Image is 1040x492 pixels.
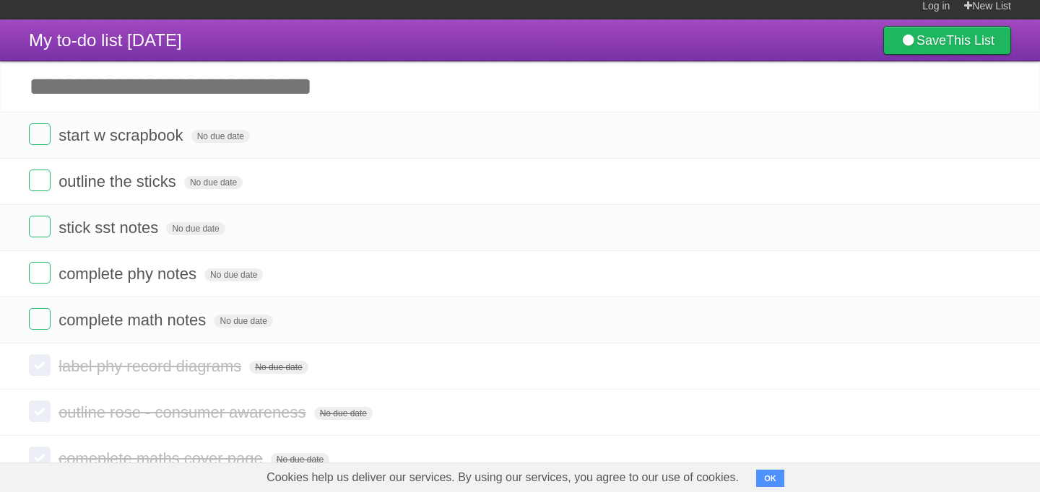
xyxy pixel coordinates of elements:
span: No due date [191,130,250,143]
button: OK [756,470,784,487]
span: No due date [249,361,308,374]
a: SaveThis List [883,26,1011,55]
span: Cookies help us deliver our services. By using our services, you agree to our use of cookies. [252,463,753,492]
span: No due date [166,222,225,235]
span: stick sst notes [58,219,162,237]
span: outline rose - consumer awareness [58,403,309,421]
span: comeplete maths cover page [58,449,266,467]
span: No due date [314,407,373,420]
span: My to-do list [DATE] [29,30,182,50]
b: This List [946,33,994,48]
label: Done [29,216,51,237]
span: complete math notes [58,311,209,329]
label: Done [29,308,51,330]
label: Done [29,123,51,145]
span: complete phy notes [58,265,200,283]
span: label phy record diagrams [58,357,245,375]
span: No due date [204,268,263,281]
span: outline the sticks [58,172,180,190]
label: Done [29,447,51,468]
label: Done [29,400,51,422]
label: Done [29,262,51,284]
span: start w scrapbook [58,126,186,144]
label: Done [29,170,51,191]
span: No due date [184,176,243,189]
span: No due date [271,453,329,466]
label: Done [29,354,51,376]
span: No due date [214,315,272,328]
